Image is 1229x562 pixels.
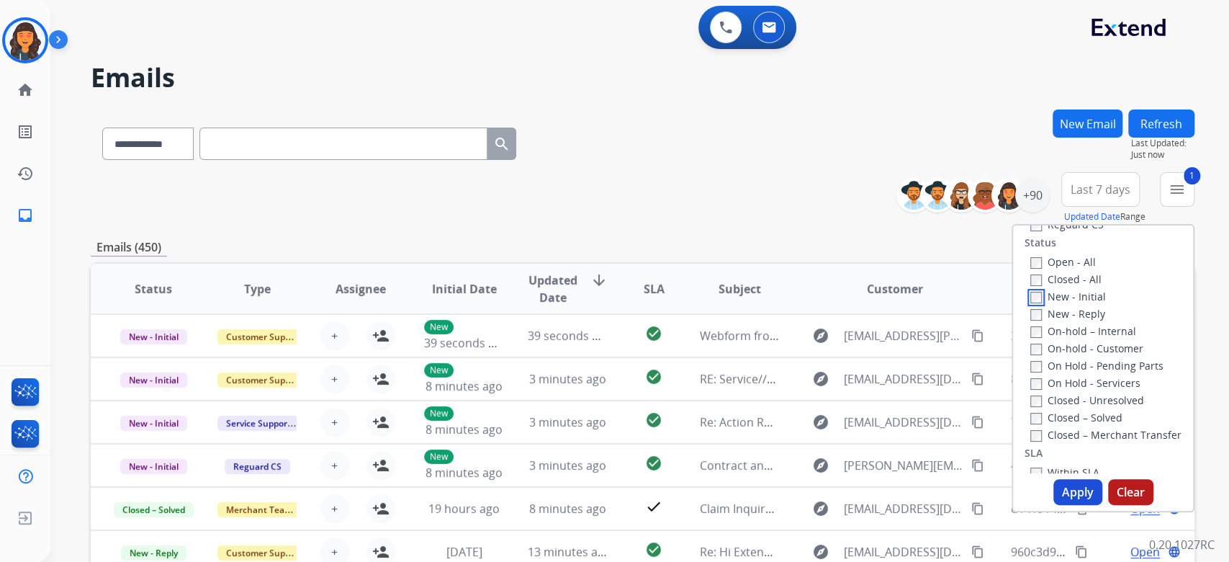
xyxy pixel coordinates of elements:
mat-icon: person_add [372,457,390,474]
div: +90 [1015,178,1050,213]
span: 8 minutes ago [426,378,503,394]
p: 0.20.1027RC [1149,536,1215,553]
span: [DATE] [446,544,482,560]
span: Closed – Solved [114,502,194,517]
label: New - Initial [1030,290,1106,303]
button: 1 [1160,172,1194,207]
p: New [424,363,454,378]
span: Merchant Team [217,502,301,517]
img: avatar [5,20,45,61]
span: Contract and account [700,458,818,473]
label: Closed - Unresolved [1030,393,1144,407]
span: Conversation ID [1010,272,1090,306]
span: Updated Date [528,272,579,306]
label: New - Reply [1030,307,1105,321]
mat-icon: person_add [372,327,390,344]
span: [EMAIL_ADDRESS][DOMAIN_NAME] [844,543,963,561]
mat-icon: history [17,165,34,182]
button: + [320,321,349,350]
input: Closed – Merchant Transfer [1030,430,1042,442]
mat-icon: explore [812,370,829,388]
mat-icon: home [17,81,34,99]
mat-icon: check_circle [645,411,662,429]
p: New [424,406,454,421]
span: New - Reply [121,545,186,561]
label: Status [1025,236,1056,250]
span: [PERSON_NAME][EMAIL_ADDRESS][DOMAIN_NAME] [844,457,963,474]
mat-icon: content_copy [1075,545,1088,558]
span: Status [135,280,172,298]
mat-icon: content_copy [971,502,984,515]
p: New [424,320,454,334]
mat-icon: inbox [17,207,34,224]
mat-icon: check_circle [645,455,662,472]
mat-icon: content_copy [971,329,984,342]
input: Open - All [1030,257,1042,269]
span: 39 seconds ago [424,335,508,351]
p: Emails (450) [91,238,167,257]
input: On-hold - Customer [1030,344,1042,355]
button: + [320,365,349,393]
span: [EMAIL_ADDRESS][DOMAIN_NAME] [844,500,963,517]
span: [EMAIL_ADDRESS][PERSON_NAME][DOMAIN_NAME] [844,327,963,344]
span: 8 minutes ago [426,465,503,481]
input: On Hold - Pending Parts [1030,361,1042,373]
span: Type [244,280,271,298]
span: 19 hours ago [428,501,500,517]
span: 13 minutes ago [528,544,611,560]
span: New - Initial [120,373,187,388]
span: New - Initial [120,459,187,474]
label: On Hold - Pending Parts [1030,359,1163,373]
mat-icon: check_circle [645,368,662,385]
label: On-hold - Customer [1030,342,1143,355]
span: New - Initial [120,329,187,344]
span: Claim Inquiry - [PERSON_NAME] - 28C444761 [700,501,938,517]
mat-icon: menu [1169,181,1186,198]
span: Service Support [217,416,300,431]
mat-icon: explore [812,543,829,561]
input: Reguard CS [1030,220,1042,231]
button: Refresh [1128,110,1194,138]
button: New Email [1053,110,1122,138]
mat-icon: arrow_downward [590,272,608,289]
span: Customer Support [217,329,311,344]
mat-icon: list_alt [17,123,34,140]
mat-icon: person_add [372,543,390,561]
span: Reguard CS [225,459,290,474]
span: Just now [1131,149,1194,161]
mat-icon: search [493,135,510,153]
span: New - Initial [120,416,187,431]
span: 3 minutes ago [529,458,606,473]
span: 1 [1184,167,1200,184]
label: On-hold – Internal [1030,324,1136,338]
label: Open - All [1030,255,1096,269]
input: On Hold - Servicers [1030,378,1042,390]
p: New [424,450,454,464]
span: RE: Service//Case#10617587 [ thread::R1veOPUzBf-2p03biLibHDk:: ] [700,371,1061,387]
span: Last 7 days [1071,187,1130,192]
span: Customer Support [217,545,311,561]
label: Closed – Solved [1030,411,1122,424]
label: Reguard CS [1030,218,1104,231]
mat-icon: check_circle [645,541,662,558]
input: Within SLA [1030,468,1042,479]
button: Updated Date [1064,211,1120,223]
span: + [331,457,338,474]
input: New - Initial [1030,292,1042,303]
span: Last Updated: [1131,138,1194,149]
mat-icon: person_add [372,370,390,388]
button: + [320,494,349,523]
span: Assignee [336,280,386,298]
span: 3eb48b0c-5e77-46ed-a7b8-e7fa9fb180fe [1010,328,1226,344]
mat-icon: content_copy [971,416,984,429]
span: Subject [719,280,761,298]
label: Within SLA [1030,465,1099,479]
mat-icon: content_copy [971,459,984,472]
span: Customer [867,280,923,298]
span: Webform from [EMAIL_ADDRESS][PERSON_NAME][DOMAIN_NAME] on [DATE] [700,328,1115,344]
button: Apply [1053,479,1102,505]
span: 960c3d9e-3abb-4d85-8cdb-4816fff0b52b [1010,544,1228,560]
span: 8 minutes ago [529,501,606,517]
span: Range [1064,210,1145,223]
mat-icon: content_copy [971,545,984,558]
